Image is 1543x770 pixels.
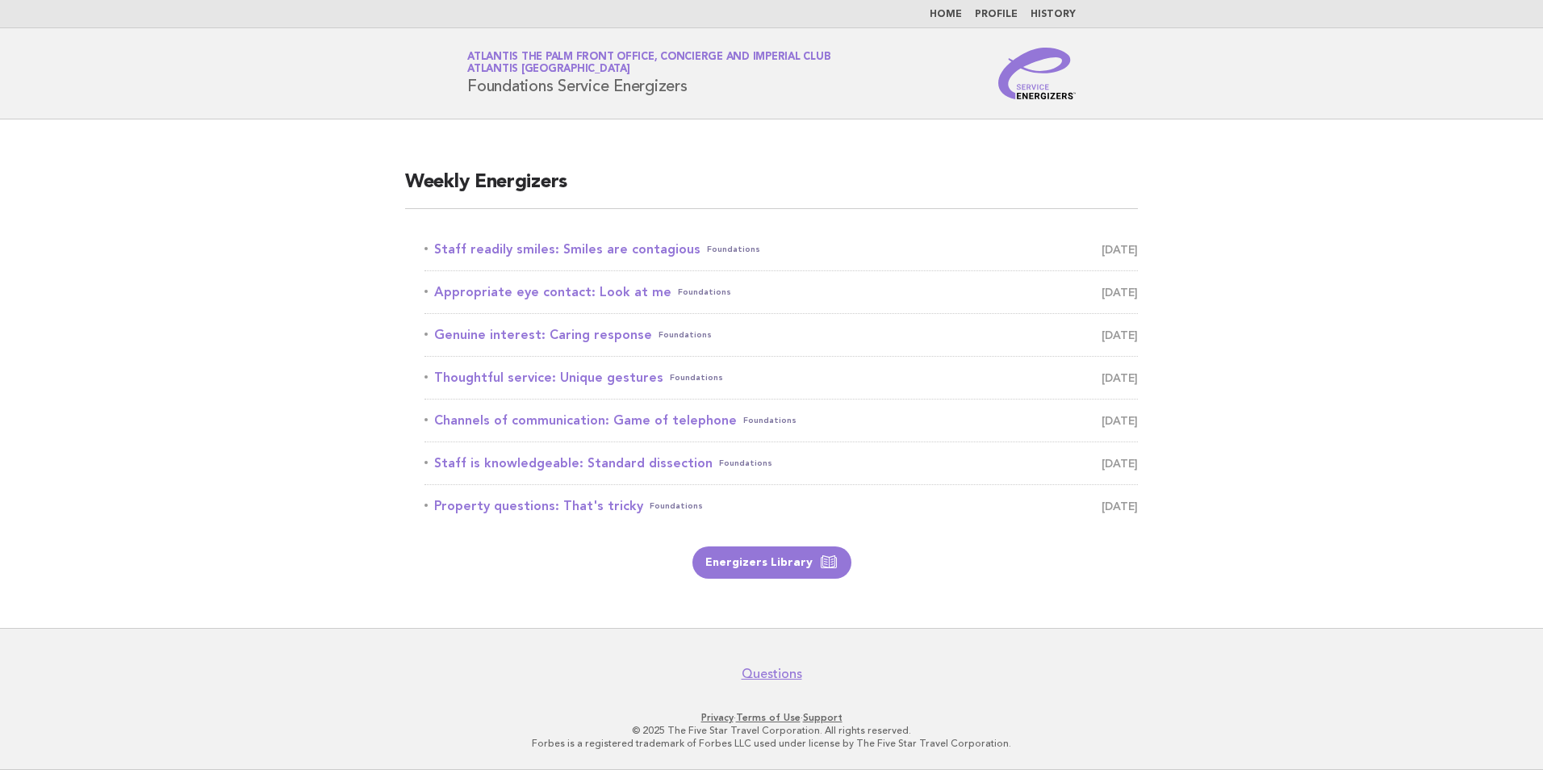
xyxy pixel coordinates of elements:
[467,52,830,94] h1: Foundations Service Energizers
[742,666,802,682] a: Questions
[424,366,1138,389] a: Thoughtful service: Unique gesturesFoundations [DATE]
[1031,10,1076,19] a: History
[670,366,723,389] span: Foundations
[1102,238,1138,261] span: [DATE]
[650,495,703,517] span: Foundations
[467,52,830,74] a: Atlantis The Palm Front Office, Concierge and Imperial ClubAtlantis [GEOGRAPHIC_DATA]
[1102,366,1138,389] span: [DATE]
[424,409,1138,432] a: Channels of communication: Game of telephoneFoundations [DATE]
[998,48,1076,99] img: Service Energizers
[701,712,734,723] a: Privacy
[278,711,1265,724] p: · ·
[803,712,843,723] a: Support
[1102,324,1138,346] span: [DATE]
[975,10,1018,19] a: Profile
[743,409,797,432] span: Foundations
[736,712,801,723] a: Terms of Use
[424,495,1138,517] a: Property questions: That's trickyFoundations [DATE]
[278,737,1265,750] p: Forbes is a registered trademark of Forbes LLC used under license by The Five Star Travel Corpora...
[1102,452,1138,475] span: [DATE]
[424,281,1138,303] a: Appropriate eye contact: Look at meFoundations [DATE]
[424,324,1138,346] a: Genuine interest: Caring responseFoundations [DATE]
[278,724,1265,737] p: © 2025 The Five Star Travel Corporation. All rights reserved.
[1102,281,1138,303] span: [DATE]
[659,324,712,346] span: Foundations
[1102,495,1138,517] span: [DATE]
[405,169,1138,209] h2: Weekly Energizers
[1102,409,1138,432] span: [DATE]
[678,281,731,303] span: Foundations
[719,452,772,475] span: Foundations
[467,65,630,75] span: Atlantis [GEOGRAPHIC_DATA]
[930,10,962,19] a: Home
[707,238,760,261] span: Foundations
[424,452,1138,475] a: Staff is knowledgeable: Standard dissectionFoundations [DATE]
[424,238,1138,261] a: Staff readily smiles: Smiles are contagiousFoundations [DATE]
[692,546,851,579] a: Energizers Library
